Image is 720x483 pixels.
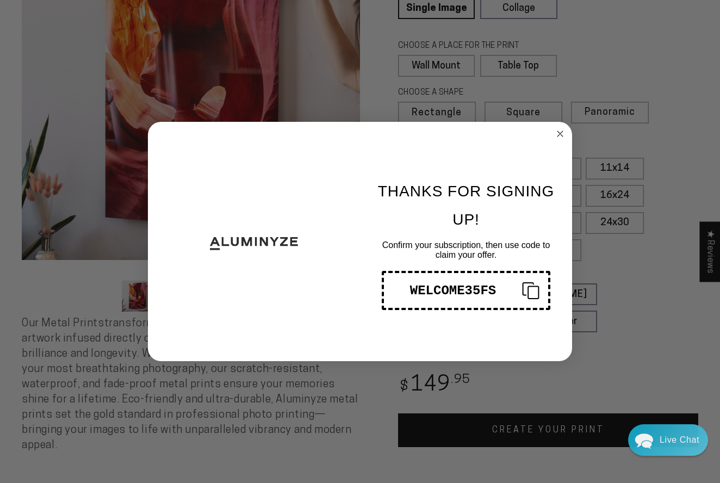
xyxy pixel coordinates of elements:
span: Confirm your subscription, then use code to claim your offer. [382,240,550,259]
button: Copy coupon code [382,271,550,310]
span: THANKS FOR SIGNING UP! [378,183,554,228]
div: WELCOME35FS [393,283,513,298]
div: Contact Us Directly [660,424,699,456]
div: Chat widget toggle [628,424,708,456]
button: Close dialog [554,127,567,140]
img: 9ecd265b-d499-4fda-aba9-c0e7e2342436.png [148,122,360,361]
